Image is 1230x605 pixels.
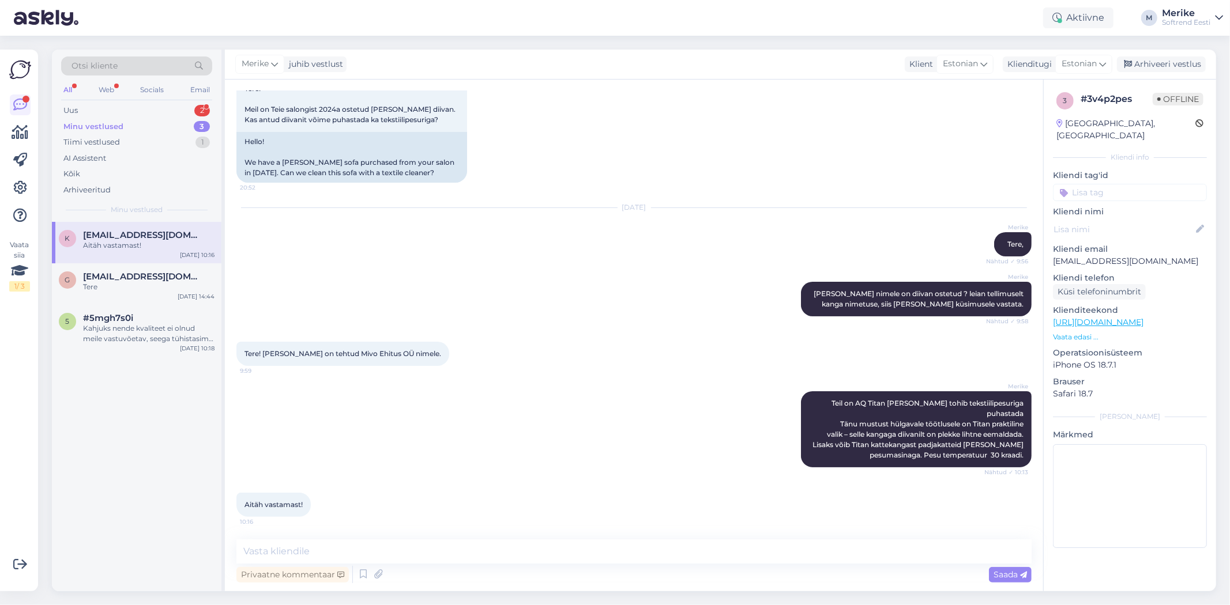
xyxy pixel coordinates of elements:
p: iPhone OS 18.7.1 [1053,359,1207,371]
span: Merike [985,223,1028,232]
span: Otsi kliente [72,60,118,72]
div: Email [188,82,212,97]
div: Kõik [63,168,80,180]
span: Estonian [1062,58,1097,70]
div: [DATE] 14:44 [178,292,215,301]
div: # 3v4p2pes [1081,92,1153,106]
img: Askly Logo [9,59,31,81]
span: Estonian [943,58,978,70]
p: Kliendi nimi [1053,206,1207,218]
div: Tere [83,282,215,292]
div: M [1141,10,1157,26]
span: Tere! [PERSON_NAME] on tehtud Mivo Ehitus OÜ nimele. [245,349,441,358]
span: 5 [66,317,70,326]
div: Web [96,82,116,97]
div: Kliendi info [1053,152,1207,162]
span: Nähtud ✓ 9:58 [985,317,1028,326]
div: [PERSON_NAME] [1053,411,1207,422]
div: Softrend Eesti [1162,18,1210,27]
div: Socials [138,82,166,97]
div: Merike [1162,9,1210,18]
div: Aitäh vastamast! [83,240,215,251]
div: All [61,82,74,97]
span: Merike [985,382,1028,391]
span: Minu vestlused [111,205,163,215]
div: 2 [194,105,210,116]
span: Aitäh vastamast! [245,500,303,509]
input: Lisa tag [1053,184,1207,201]
div: [DATE] [236,202,1032,213]
span: Teil on AQ Titan [PERSON_NAME] tohib tekstiilipesuriga puhastada Tänu mustust hülgavale töötlusel... [813,399,1025,459]
div: [DATE] 10:16 [180,251,215,259]
div: Privaatne kommentaar [236,567,349,583]
p: Vaata edasi ... [1053,332,1207,342]
div: AI Assistent [63,153,106,164]
span: Nähtud ✓ 9:56 [985,257,1028,266]
span: Merike [242,58,269,70]
div: juhib vestlust [284,58,343,70]
span: Saada [994,569,1027,580]
a: MerikeSoftrend Eesti [1162,9,1223,27]
div: Minu vestlused [63,121,123,133]
div: Uus [63,105,78,116]
span: [PERSON_NAME] nimele on diivan ostetud ? leian tellimuselt kanga nimetuse, siis [PERSON_NAME] küs... [814,289,1025,308]
div: Tiimi vestlused [63,137,120,148]
span: greetegetter@gmail.com [83,271,203,282]
span: Nähtud ✓ 10:13 [984,468,1028,477]
div: 1 / 3 [9,281,30,292]
div: Arhiveeritud [63,184,111,196]
div: 1 [195,137,210,148]
div: Arhiveeri vestlus [1117,56,1206,72]
p: Safari 18.7 [1053,388,1207,400]
div: [GEOGRAPHIC_DATA], [GEOGRAPHIC_DATA] [1056,118,1195,142]
span: 20:52 [240,183,283,192]
span: Merike [985,273,1028,281]
div: Hello! We have a [PERSON_NAME] sofa purchased from your salon in [DATE]. Can we clean this sofa w... [236,132,467,183]
div: [DATE] 10:18 [180,344,215,353]
div: Klient [905,58,933,70]
p: Operatsioonisüsteem [1053,347,1207,359]
span: g [65,275,70,284]
p: Klienditeekond [1053,304,1207,316]
p: Märkmed [1053,429,1207,441]
div: 3 [194,121,210,133]
div: Klienditugi [1003,58,1052,70]
div: Vaata siia [9,240,30,292]
p: Kliendi email [1053,243,1207,255]
span: 10:16 [240,517,283,526]
input: Lisa nimi [1054,223,1194,236]
span: #5mgh7s0i [83,313,133,323]
div: Aktiivne [1043,7,1114,28]
div: Küsi telefoninumbrit [1053,284,1146,300]
span: 9:59 [240,366,283,375]
p: Kliendi telefon [1053,272,1207,284]
a: [URL][DOMAIN_NAME] [1053,317,1144,327]
span: Tere, [1007,240,1024,248]
span: Offline [1153,93,1203,105]
p: Kliendi tag'id [1053,169,1207,181]
span: k [65,234,70,243]
div: Kahjuks nende kvaliteet ei olnud meile vastuvõetav, seega tühistasime koostöö. [83,323,215,344]
p: [EMAIL_ADDRESS][DOMAIN_NAME] [1053,255,1207,267]
p: Brauser [1053,376,1207,388]
span: kerti.heinaste@gmail.com [83,230,203,240]
span: 3 [1063,96,1067,105]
